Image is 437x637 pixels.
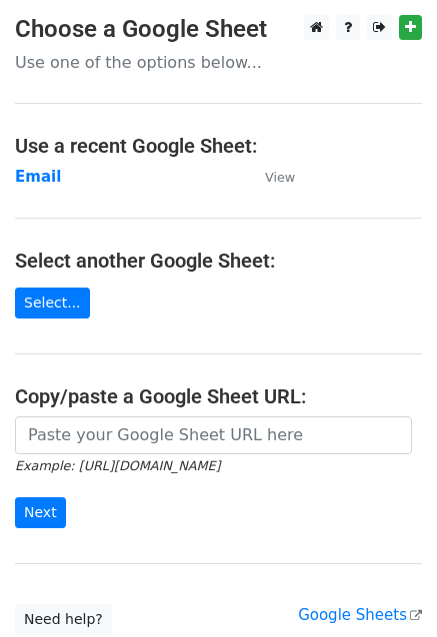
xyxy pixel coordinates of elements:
h4: Use a recent Google Sheet: [15,134,422,158]
a: Google Sheets [298,606,422,624]
h4: Copy/paste a Google Sheet URL: [15,384,422,408]
a: View [245,168,295,186]
input: Next [15,497,66,528]
h3: Choose a Google Sheet [15,15,422,44]
a: Select... [15,288,90,318]
small: View [265,170,295,185]
h4: Select another Google Sheet: [15,249,422,273]
a: Email [15,168,61,186]
p: Use one of the options below... [15,52,422,73]
input: Paste your Google Sheet URL here [15,416,412,454]
small: Example: [URL][DOMAIN_NAME] [15,458,220,473]
a: Need help? [15,604,112,635]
